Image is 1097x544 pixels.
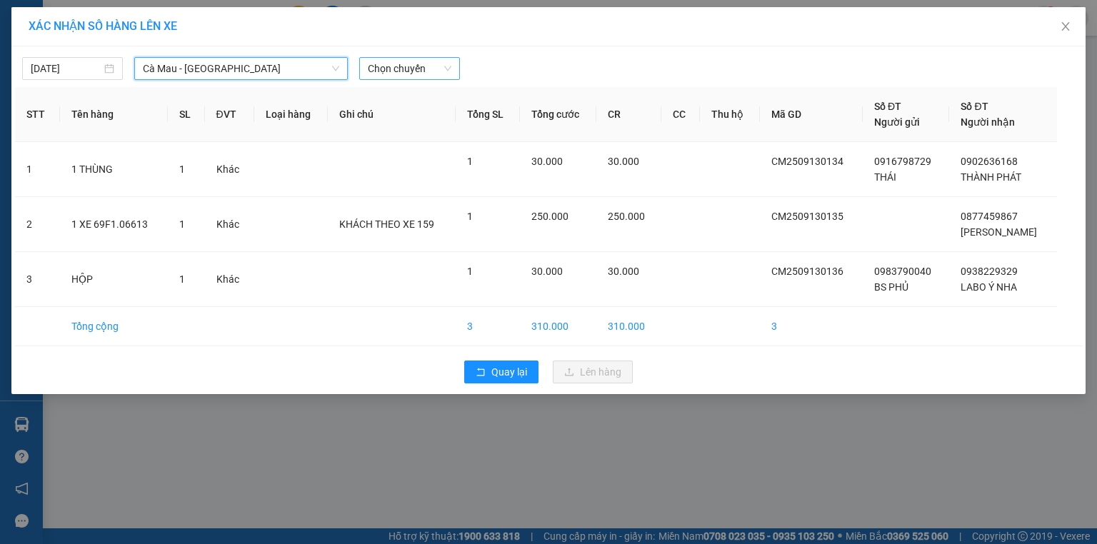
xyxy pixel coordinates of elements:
[143,58,339,79] span: Cà Mau - Sài Gòn
[531,266,563,277] span: 30.000
[961,116,1015,128] span: Người nhận
[456,87,520,142] th: Tổng SL
[760,307,863,346] td: 3
[82,34,94,46] span: environment
[961,156,1018,167] span: 0902636168
[961,171,1021,183] span: THÀNH PHÁT
[700,87,759,142] th: Thu hộ
[60,307,168,346] td: Tổng cộng
[874,266,931,277] span: 0983790040
[491,364,527,380] span: Quay lại
[467,211,473,222] span: 1
[1046,7,1086,47] button: Close
[760,87,863,142] th: Mã GD
[6,49,272,67] li: 02839.63.63.63
[874,156,931,167] span: 0916798729
[368,58,451,79] span: Chọn chuyến
[961,281,1017,293] span: LABO Ý NHA
[15,142,60,197] td: 1
[874,281,908,293] span: BS PHỦ
[205,87,254,142] th: ĐVT
[31,61,101,76] input: 13/09/2025
[661,87,700,142] th: CC
[520,307,596,346] td: 310.000
[29,19,177,33] span: XÁC NHẬN SỐ HÀNG LÊN XE
[467,266,473,277] span: 1
[60,142,168,197] td: 1 THÙNG
[179,163,185,175] span: 1
[874,101,901,112] span: Số ĐT
[608,211,645,222] span: 250.000
[205,252,254,307] td: Khác
[961,266,1018,277] span: 0938229329
[608,266,639,277] span: 30.000
[205,142,254,197] td: Khác
[179,218,185,230] span: 1
[168,87,205,142] th: SL
[6,89,151,113] b: GỬI : VP Cà Mau
[331,64,340,73] span: down
[254,87,328,142] th: Loại hàng
[531,211,568,222] span: 250.000
[531,156,563,167] span: 30.000
[874,116,920,128] span: Người gửi
[961,211,1018,222] span: 0877459867
[596,87,661,142] th: CR
[82,52,94,64] span: phone
[771,266,843,277] span: CM2509130136
[1060,21,1071,32] span: close
[596,307,661,346] td: 310.000
[771,211,843,222] span: CM2509130135
[874,171,896,183] span: THÁI
[464,361,539,383] button: rollbackQuay lại
[60,197,168,252] td: 1 XE 69F1.06613
[15,197,60,252] td: 2
[60,87,168,142] th: Tên hàng
[467,156,473,167] span: 1
[961,226,1037,238] span: [PERSON_NAME]
[608,156,639,167] span: 30.000
[15,252,60,307] td: 3
[339,218,434,230] span: KHÁCH THEO XE 159
[60,252,168,307] td: HỘP
[6,31,272,49] li: 85 [PERSON_NAME]
[456,307,520,346] td: 3
[476,367,486,378] span: rollback
[961,101,988,112] span: Số ĐT
[82,9,202,27] b: [PERSON_NAME]
[771,156,843,167] span: CM2509130134
[205,197,254,252] td: Khác
[553,361,633,383] button: uploadLên hàng
[328,87,456,142] th: Ghi chú
[179,273,185,285] span: 1
[520,87,596,142] th: Tổng cước
[15,87,60,142] th: STT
